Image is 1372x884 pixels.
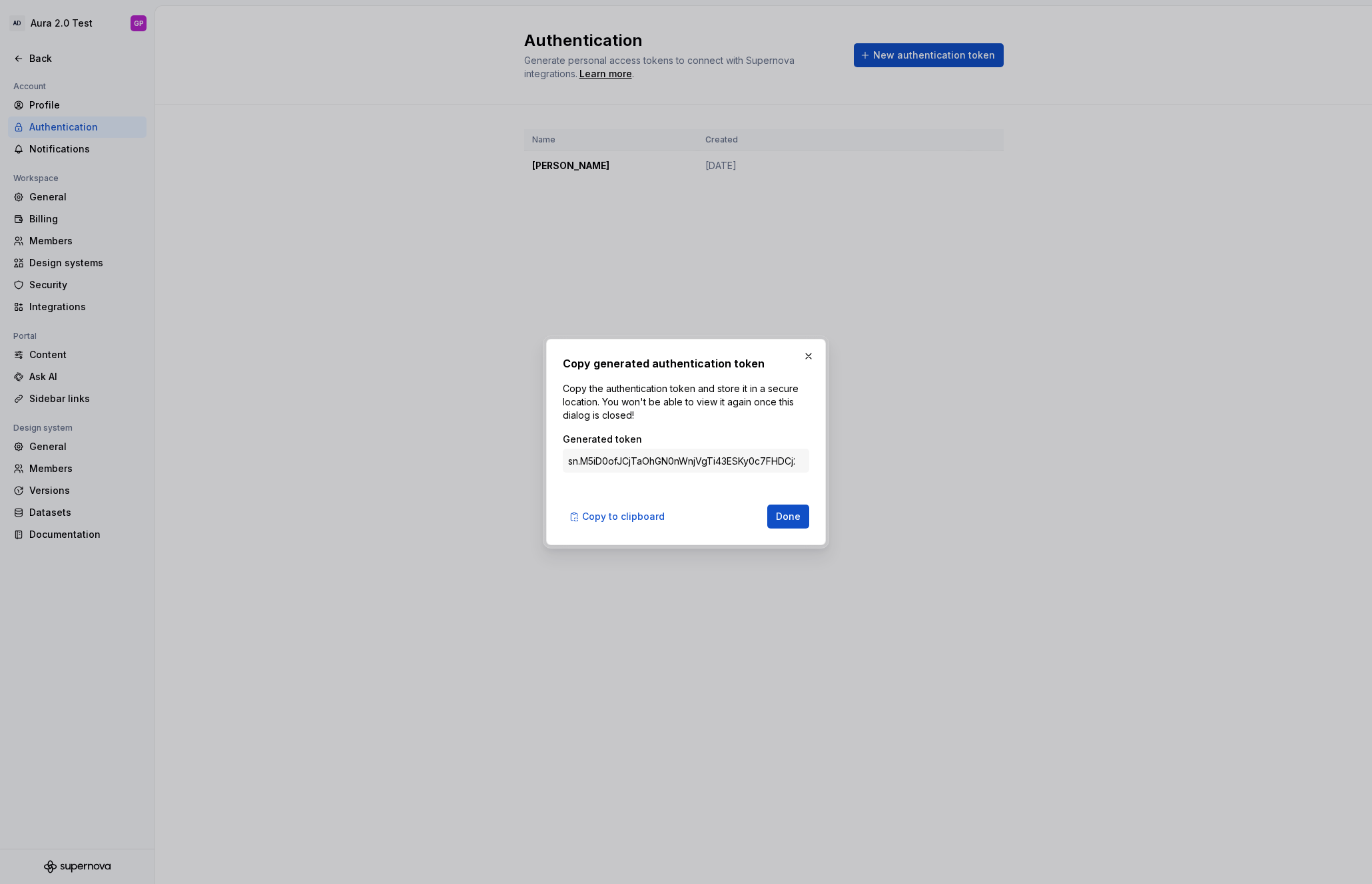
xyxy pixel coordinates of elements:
span: Done [776,510,801,523]
button: Done [767,505,809,529]
button: Copy to clipboard [563,505,673,529]
p: Copy the authentication token and store it in a secure location. You won't be able to view it aga... [563,382,809,422]
label: Generated token [563,433,642,446]
span: Copy to clipboard [582,510,665,523]
h2: Copy generated authentication token [563,355,809,371]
